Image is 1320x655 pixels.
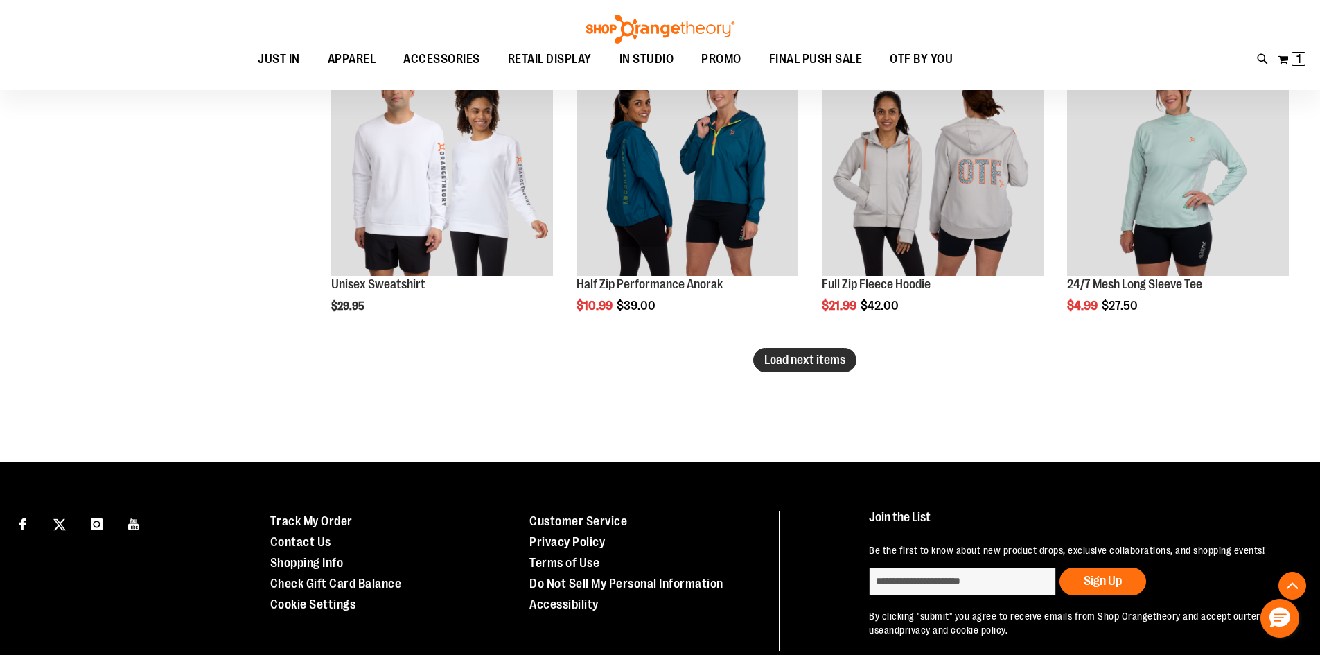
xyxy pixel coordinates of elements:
a: Main Image of 1457091SALE [822,54,1044,278]
h4: Join the List [869,511,1288,536]
img: 24/7 Mesh Long Sleeve Tee [1067,54,1289,276]
input: enter email [869,568,1056,595]
span: ACCESSORIES [403,44,480,75]
a: APPAREL [314,44,390,75]
span: APPAREL [328,44,376,75]
span: $27.50 [1102,299,1140,313]
span: $4.99 [1067,299,1100,313]
a: Contact Us [270,535,331,549]
span: $42.00 [861,299,901,313]
div: product [324,47,560,348]
span: PROMO [701,44,741,75]
a: Full Zip Fleece Hoodie [822,277,931,291]
span: 1 [1296,52,1301,66]
a: OTF BY YOU [876,44,967,76]
a: Accessibility [529,597,599,611]
p: Be the first to know about new product drops, exclusive collaborations, and shopping events! [869,543,1288,557]
a: Customer Service [529,514,627,528]
a: Visit our X page [48,511,72,535]
span: $39.00 [617,299,658,313]
a: 24/7 Mesh Long Sleeve TeeSALE [1067,54,1289,278]
a: Track My Order [270,514,353,528]
a: Visit our Facebook page [10,511,35,535]
div: product [570,47,805,348]
button: Load next items [753,348,856,372]
a: Do Not Sell My Personal Information [529,577,723,591]
a: Unisex Sweatshirt [331,54,553,278]
img: Twitter [53,518,66,531]
span: $21.99 [822,299,859,313]
span: FINAL PUSH SALE [769,44,863,75]
a: Privacy Policy [529,535,605,549]
button: Back To Top [1278,572,1306,600]
a: Half Zip Performance Anorak [577,277,723,291]
img: Half Zip Performance Anorak [577,54,798,276]
div: product [815,47,1050,348]
a: PROMO [687,44,755,76]
a: Visit our Youtube page [122,511,146,535]
p: By clicking "submit" you agree to receive emails from Shop Orangetheory and accept our and [869,609,1288,637]
a: ACCESSORIES [389,44,494,76]
button: Sign Up [1059,568,1146,595]
a: Half Zip Performance AnorakSALE [577,54,798,278]
a: FINAL PUSH SALE [755,44,877,76]
a: RETAIL DISPLAY [494,44,606,76]
a: Unisex Sweatshirt [331,277,425,291]
span: Sign Up [1084,574,1122,588]
img: Main Image of 1457091 [822,54,1044,276]
span: IN STUDIO [619,44,674,75]
a: privacy and cookie policy. [899,625,1007,636]
a: Shopping Info [270,556,344,570]
a: IN STUDIO [606,44,688,76]
span: JUST IN [258,44,300,75]
a: terms of use [869,611,1284,636]
a: Visit our Instagram page [85,511,109,535]
span: $10.99 [577,299,615,313]
a: JUST IN [244,44,314,76]
span: $29.95 [331,300,367,313]
div: product [1060,47,1296,348]
a: Check Gift Card Balance [270,577,402,591]
span: RETAIL DISPLAY [508,44,592,75]
span: Load next items [764,353,845,367]
img: Unisex Sweatshirt [331,54,553,276]
button: Hello, have a question? Let’s chat. [1260,599,1299,638]
a: Terms of Use [529,556,599,570]
span: OTF BY YOU [890,44,953,75]
a: Cookie Settings [270,597,356,611]
a: 24/7 Mesh Long Sleeve Tee [1067,277,1202,291]
img: Shop Orangetheory [584,15,737,44]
